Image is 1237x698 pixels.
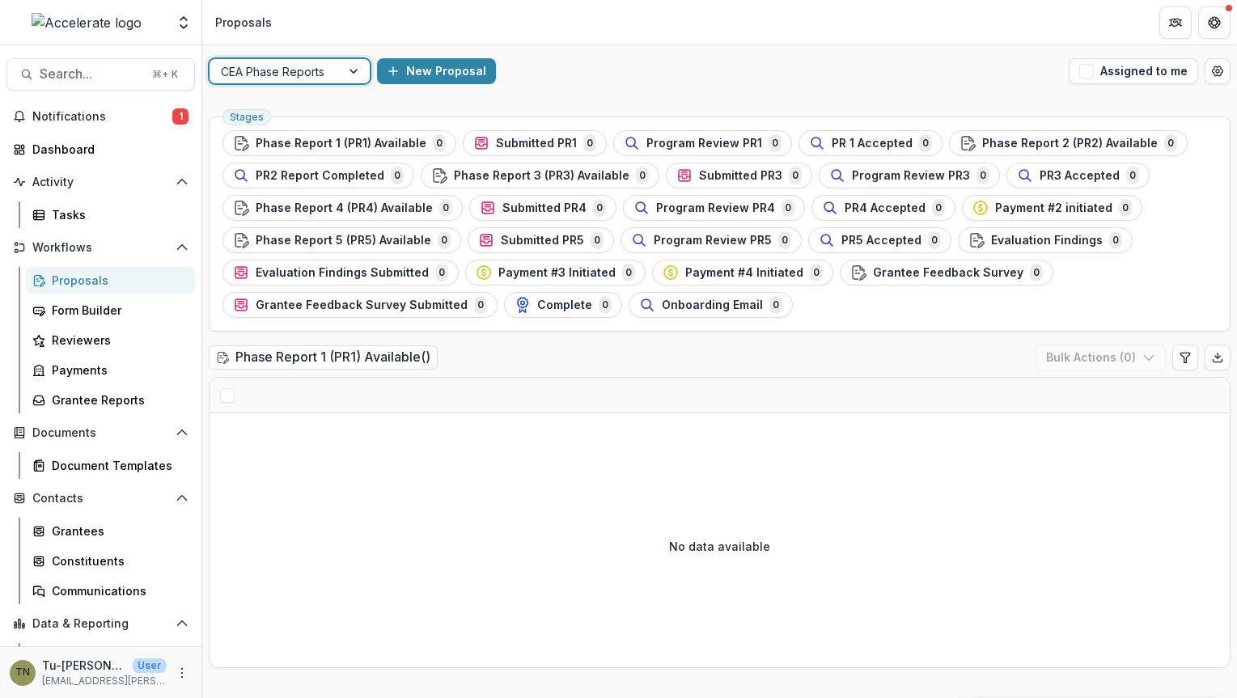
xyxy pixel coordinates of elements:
[501,234,584,247] span: Submitted PR5
[6,485,195,511] button: Open Contacts
[26,357,195,383] a: Payments
[852,169,970,183] span: Program Review PR3
[474,296,487,314] span: 0
[778,231,791,249] span: 0
[623,195,805,221] button: Program Review PR40
[621,227,802,253] button: Program Review PR50
[439,199,452,217] span: 0
[468,227,614,253] button: Submitted PR50
[172,6,195,39] button: Open entity switcher
[435,264,448,281] span: 0
[32,617,169,631] span: Data & Reporting
[811,195,955,221] button: PR4 Accepted0
[42,657,126,674] p: Tu-[PERSON_NAME]
[593,199,606,217] span: 0
[433,134,446,152] span: 0
[6,58,195,91] button: Search...
[40,66,142,82] span: Search...
[222,130,456,156] button: Phase Report 1 (PR1) Available0
[26,452,195,479] a: Document Templates
[841,234,921,247] span: PR5 Accepted
[32,492,169,506] span: Contacts
[454,169,629,183] span: Phase Report 3 (PR3) Available
[699,169,782,183] span: Submitted PR3
[1109,231,1122,249] span: 0
[463,130,607,156] button: Submitted PR10
[15,667,30,678] div: Tu-Quyen Nguyen
[256,234,431,247] span: Phase Report 5 (PR5) Available
[209,345,438,369] h2: Phase Report 1 (PR1) Available ( )
[840,260,1053,286] button: Grantee Feedback Survey0
[26,201,195,228] a: Tasks
[662,298,763,312] span: Onboarding Email
[256,201,433,215] span: Phase Report 4 (PR4) Available
[1119,199,1132,217] span: 0
[629,292,793,318] button: Onboarding Email0
[256,137,426,150] span: Phase Report 1 (PR1) Available
[26,548,195,574] a: Constituents
[26,297,195,324] a: Form Builder
[26,577,195,604] a: Communications
[26,643,195,670] a: Dashboard
[496,137,577,150] span: Submitted PR1
[172,108,189,125] span: 1
[1036,345,1166,370] button: Bulk Actions (0)
[962,195,1142,221] button: Payment #2 initiated0
[256,298,468,312] span: Grantee Feedback Survey Submitted
[928,231,941,249] span: 0
[636,167,649,184] span: 0
[1172,345,1198,370] button: Edit table settings
[438,231,451,249] span: 0
[52,302,182,319] div: Form Builder
[52,457,182,474] div: Document Templates
[599,296,612,314] span: 0
[537,298,592,312] span: Complete
[995,201,1112,215] span: Payment #2 initiated
[1069,58,1198,84] button: Assigned to me
[149,66,181,83] div: ⌘ + K
[215,14,272,31] div: Proposals
[52,391,182,408] div: Grantee Reports
[958,227,1133,253] button: Evaluation Findings0
[222,260,459,286] button: Evaluation Findings Submitted0
[666,163,812,188] button: Submitted PR30
[52,272,182,289] div: Proposals
[1205,345,1231,370] button: Export table data
[222,163,414,188] button: PR2 Report Completed0
[656,201,775,215] span: Program Review PR4
[52,362,182,379] div: Payments
[769,134,782,152] span: 0
[256,169,384,183] span: PR2 Report Completed
[6,104,195,129] button: Notifications1
[646,137,762,150] span: Program Review PR1
[1040,169,1120,183] span: PR3 Accepted
[26,518,195,544] a: Grantees
[32,426,169,440] span: Documents
[685,266,803,280] span: Payment #4 Initiated
[222,292,498,318] button: Grantee Feedback Survey Submitted0
[1126,167,1139,184] span: 0
[982,137,1158,150] span: Phase Report 2 (PR2) Available
[991,234,1103,247] span: Evaluation Findings
[6,169,195,195] button: Open Activity
[26,267,195,294] a: Proposals
[6,611,195,637] button: Open Data & Reporting
[222,227,461,253] button: Phase Report 5 (PR5) Available0
[209,11,278,34] nav: breadcrumb
[52,582,182,599] div: Communications
[932,199,945,217] span: 0
[1205,58,1231,84] button: Open table manager
[504,292,622,318] button: Complete0
[172,663,192,683] button: More
[502,201,587,215] span: Submitted PR4
[469,195,616,221] button: Submitted PR40
[652,260,833,286] button: Payment #4 Initiated0
[6,235,195,260] button: Open Workflows
[222,195,463,221] button: Phase Report 4 (PR4) Available0
[782,199,794,217] span: 0
[799,130,943,156] button: PR 1 Accepted0
[52,552,182,569] div: Constituents
[32,110,172,124] span: Notifications
[26,387,195,413] a: Grantee Reports
[976,167,989,184] span: 0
